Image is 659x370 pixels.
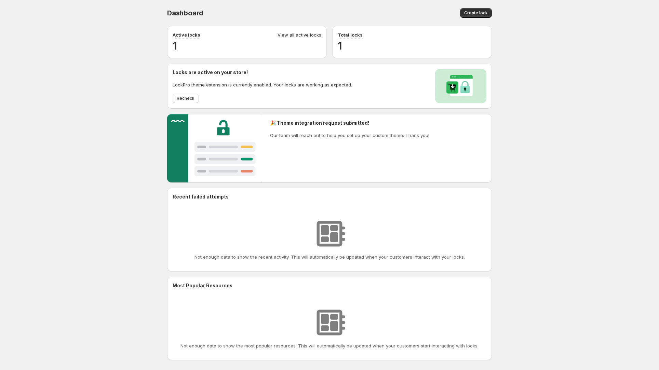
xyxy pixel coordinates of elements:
p: Our team will reach out to help you set up your custom theme. Thank you! [270,132,429,139]
p: Not enough data to show the recent activity. This will automatically be updated when your custome... [194,253,465,260]
img: No resources found [312,217,347,251]
img: Customer support [167,114,262,182]
h2: Recent failed attempts [173,193,229,200]
h2: 🎉 Theme integration request submitted! [270,120,429,126]
p: Active locks [173,31,200,38]
button: Create lock [460,8,492,18]
img: Locks activated [435,69,486,103]
h2: Most Popular Resources [173,282,486,289]
p: Total locks [338,31,363,38]
span: Create lock [464,10,488,16]
h2: 1 [338,39,486,53]
h2: Locks are active on your store! [173,69,352,76]
img: No resources found [312,305,347,340]
span: Dashboard [167,9,203,17]
p: Not enough data to show the most popular resources. This will automatically be updated when your ... [180,342,479,349]
span: Recheck [177,96,194,101]
a: View all active locks [278,31,321,39]
button: Recheck [173,94,199,103]
p: LockPro theme extension is currently enabled. Your locks are working as expected. [173,81,352,88]
h2: 1 [173,39,321,53]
